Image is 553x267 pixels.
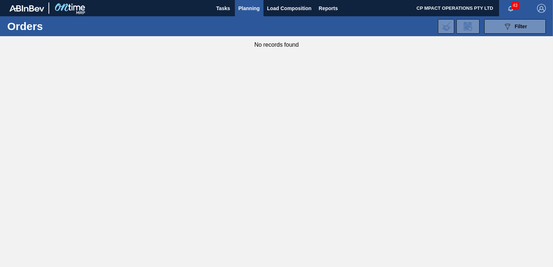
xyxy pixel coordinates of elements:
div: Import Order Negotiation [438,19,454,34]
span: 43 [511,1,519,9]
span: Filter [515,24,527,29]
span: Planning [238,4,260,13]
h1: Orders [7,22,111,30]
span: Tasks [215,4,231,13]
img: Logout [537,4,546,13]
img: TNhmsLtSVTkK8tSr43FrP2fwEKptu5GPRR3wAAAABJRU5ErkJggg== [9,5,44,12]
span: Reports [319,4,338,13]
span: Load Composition [267,4,312,13]
button: Notifications [499,3,522,13]
div: Order Review Request [456,19,480,34]
button: Filter [484,19,546,34]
